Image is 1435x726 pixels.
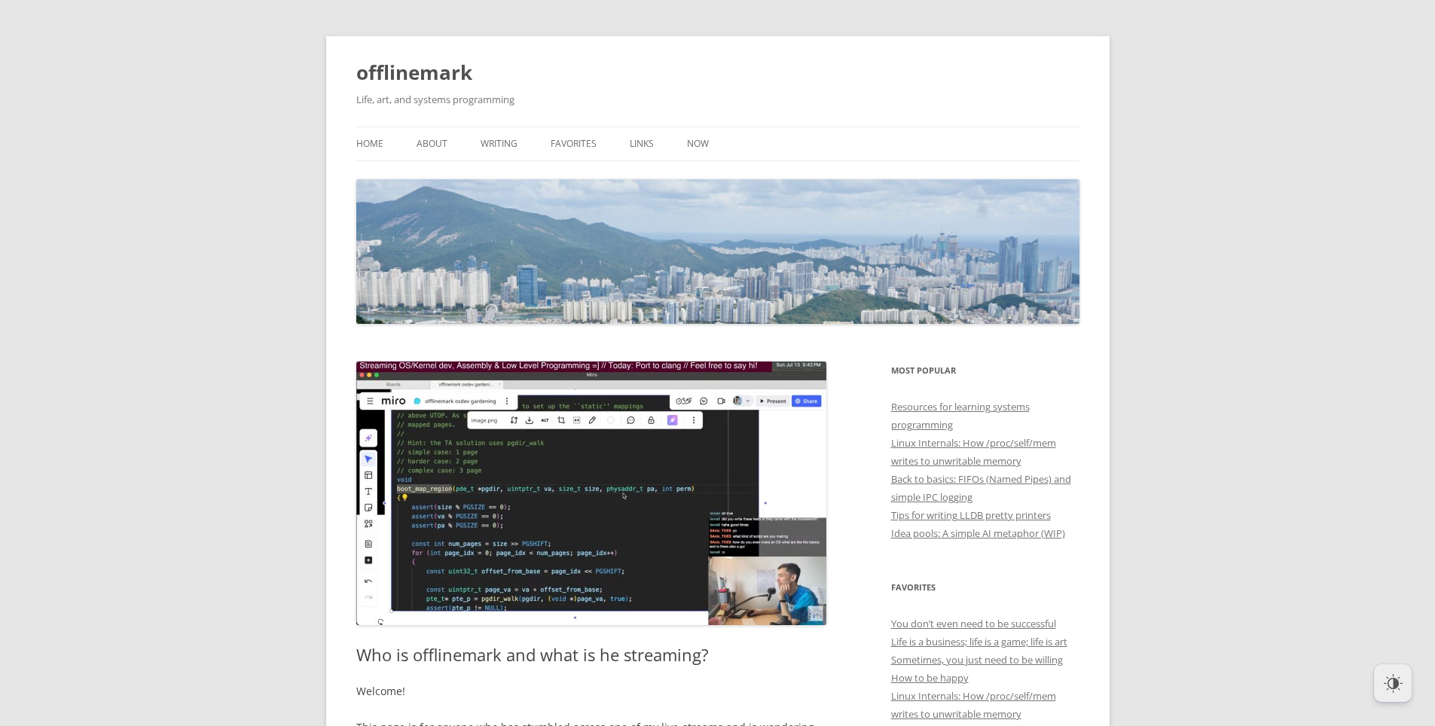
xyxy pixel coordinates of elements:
[356,682,827,700] p: Welcome!
[891,653,1063,667] a: Sometimes, you just need to be willing
[891,436,1056,468] a: Linux Internals: How /proc/self/mem writes to unwritable memory
[356,54,472,90] a: offlinemark
[356,90,1079,108] h2: Life, art, and systems programming
[551,127,597,160] a: Favorites
[687,127,709,160] a: Now
[891,671,969,685] a: How to be happy
[356,127,383,160] a: Home
[356,645,827,664] h1: Who is offlinemark and what is he streaming?
[891,526,1065,540] a: Idea pools: A simple AI metaphor (WIP)
[891,689,1056,721] a: Linux Internals: How /proc/self/mem writes to unwritable memory
[891,578,1079,596] h3: Favorites
[891,361,1079,380] h3: Most Popular
[891,400,1030,432] a: Resources for learning systems programming
[356,179,1079,324] img: offlinemark
[891,508,1051,522] a: Tips for writing LLDB pretty printers
[891,635,1067,648] a: Life is a business; life is a game; life is art
[630,127,654,160] a: Links
[891,472,1071,504] a: Back to basics: FIFOs (Named Pipes) and simple IPC logging
[481,127,518,160] a: Writing
[417,127,447,160] a: About
[891,617,1056,630] a: You don’t even need to be successful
